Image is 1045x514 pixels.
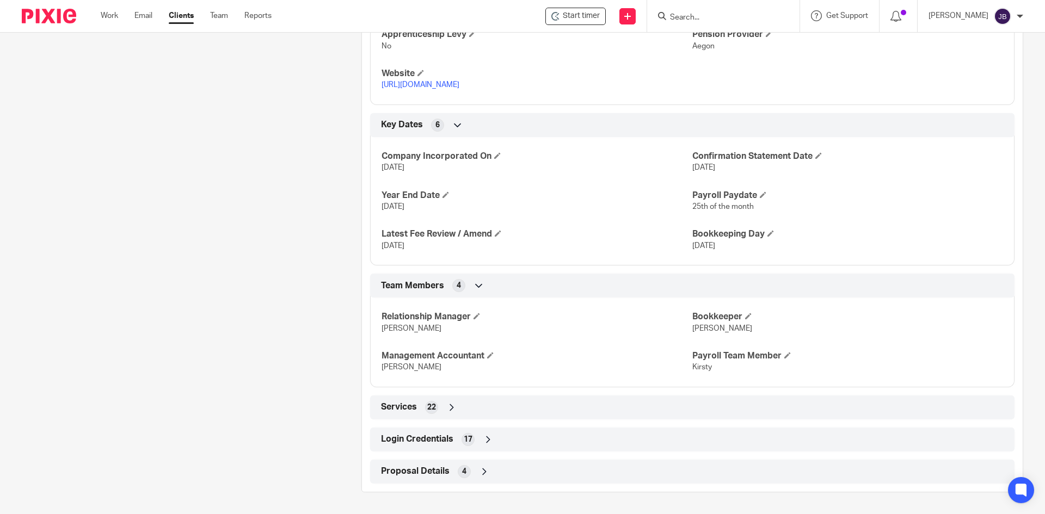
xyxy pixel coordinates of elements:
h4: Confirmation Statement Date [692,151,1003,162]
h4: Bookkeeper [692,311,1003,323]
div: Ravio Technoloiges Ltd [545,8,606,25]
span: [DATE] [692,164,715,171]
h4: Management Accountant [382,350,692,362]
a: Team [210,10,228,21]
h4: Company Incorporated On [382,151,692,162]
span: 4 [462,466,466,477]
span: Start timer [563,10,600,22]
span: [DATE] [382,164,404,171]
span: Proposal Details [381,466,450,477]
span: 25th of the month [692,203,754,210]
a: Clients [169,10,194,21]
span: Team Members [381,280,444,292]
a: Work [101,10,118,21]
h4: Pension Provider [692,29,1003,40]
p: [PERSON_NAME] [929,10,988,21]
a: [URL][DOMAIN_NAME] [382,81,459,89]
img: Pixie [22,9,76,23]
span: 6 [435,120,440,131]
h4: Website [382,68,692,79]
span: Key Dates [381,119,423,131]
h4: Bookkeeping Day [692,228,1003,240]
span: No [382,42,391,50]
span: 17 [464,434,472,445]
h4: Payroll Team Member [692,350,1003,362]
h4: Latest Fee Review / Amend [382,228,692,240]
span: 22 [427,402,436,413]
a: Reports [244,10,272,21]
span: [PERSON_NAME] [382,363,441,371]
input: Search [669,13,767,23]
span: [DATE] [382,242,404,250]
span: Aegon [692,42,715,50]
h4: Relationship Manager [382,311,692,323]
span: 4 [457,280,461,291]
span: Login Credentials [381,434,453,445]
a: Email [134,10,152,21]
img: svg%3E [994,8,1011,25]
span: [DATE] [692,242,715,250]
span: Services [381,401,417,413]
span: [PERSON_NAME] [692,325,752,332]
span: Kirsty [692,363,712,371]
h4: Payroll Paydate [692,190,1003,201]
span: [DATE] [382,203,404,210]
span: Get Support [826,12,868,20]
span: [PERSON_NAME] [382,325,441,332]
h4: Year End Date [382,190,692,201]
h4: Apprenticeship Levy [382,29,692,40]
